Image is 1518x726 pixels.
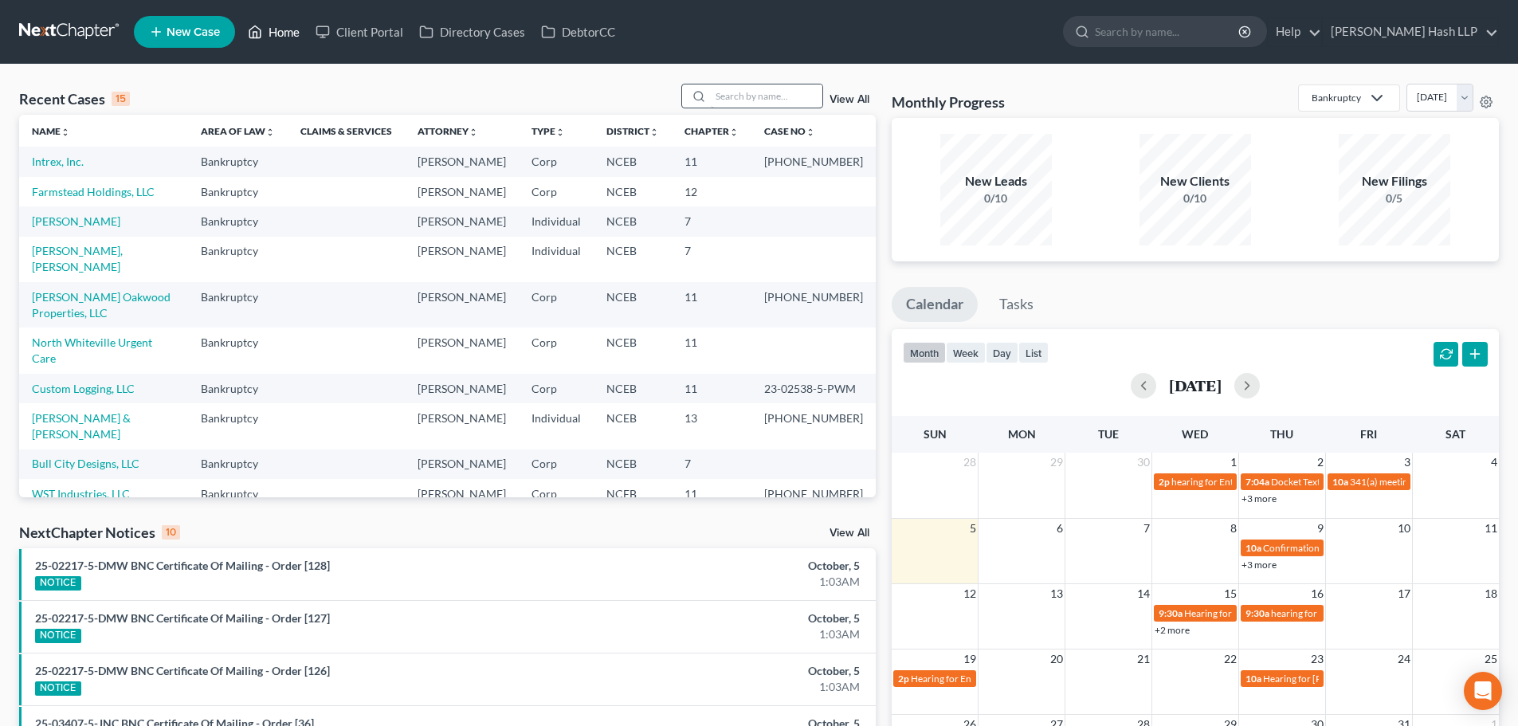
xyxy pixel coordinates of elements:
td: Corp [519,282,594,328]
div: 0/10 [1139,190,1251,206]
a: [PERSON_NAME] Hash LLP [1323,18,1498,46]
i: unfold_more [806,128,815,137]
td: Bankruptcy [188,206,288,236]
i: unfold_more [555,128,565,137]
a: 25-02217-5-DMW BNC Certificate Of Mailing - Order [128] [35,559,330,572]
a: Client Portal [308,18,411,46]
span: 1 [1229,453,1238,472]
a: [PERSON_NAME], [PERSON_NAME] [32,244,123,273]
td: Bankruptcy [188,177,288,206]
button: day [986,342,1018,363]
a: Farmstead Holdings, LLC [32,185,155,198]
td: Corp [519,449,594,479]
div: NOTICE [35,629,81,643]
td: Bankruptcy [188,374,288,403]
a: Help [1268,18,1321,46]
a: Nameunfold_more [32,125,70,137]
a: Chapterunfold_more [684,125,739,137]
i: unfold_more [469,128,478,137]
span: Docket Text: for [1271,476,1337,488]
a: Bull City Designs, LLC [32,457,139,470]
span: Fri [1360,427,1377,441]
td: NCEB [594,328,672,373]
td: [PERSON_NAME] [405,206,519,236]
span: New Case [167,26,220,38]
span: Tue [1098,427,1119,441]
div: NOTICE [35,576,81,591]
td: Bankruptcy [188,403,288,449]
div: October, 5 [595,558,860,574]
div: New Clients [1139,172,1251,190]
span: 9:30a [1245,607,1269,619]
span: 22 [1222,649,1238,669]
span: 28 [962,453,978,472]
td: NCEB [594,147,672,176]
span: 21 [1136,649,1151,669]
span: 2 [1316,453,1325,472]
button: week [946,342,986,363]
a: Calendar [892,287,978,322]
a: View All [830,94,869,105]
i: unfold_more [265,128,275,137]
span: 23 [1309,649,1325,669]
td: 11 [672,282,751,328]
h2: [DATE] [1169,377,1222,394]
td: 7 [672,206,751,236]
span: 7:04a [1245,476,1269,488]
span: 8 [1229,519,1238,538]
td: [PERSON_NAME] [405,449,519,479]
td: Corp [519,328,594,373]
span: 2p [1159,476,1170,488]
td: [PERSON_NAME] [405,177,519,206]
span: 10 [1396,519,1412,538]
td: 7 [672,237,751,282]
th: Claims & Services [288,115,405,147]
span: 5 [968,519,978,538]
td: NCEB [594,403,672,449]
a: DebtorCC [533,18,623,46]
span: 24 [1396,649,1412,669]
span: 9:30a [1159,607,1183,619]
td: 11 [672,147,751,176]
td: NCEB [594,374,672,403]
a: [PERSON_NAME] Oakwood Properties, LLC [32,290,171,320]
a: Area of Lawunfold_more [201,125,275,137]
td: Corp [519,374,594,403]
a: +3 more [1241,493,1277,504]
span: 17 [1396,584,1412,603]
td: NCEB [594,206,672,236]
td: Individual [519,403,594,449]
td: Corp [519,147,594,176]
a: [PERSON_NAME] [32,214,120,228]
span: 341(a) meeting for [1350,476,1427,488]
input: Search by name... [711,84,822,108]
div: 15 [112,92,130,106]
a: Typeunfold_more [531,125,565,137]
span: hearing for Entecco Filter Technology, Inc. [1171,476,1347,488]
h3: Monthly Progress [892,92,1005,112]
td: Bankruptcy [188,237,288,282]
span: 19 [962,649,978,669]
span: 14 [1136,584,1151,603]
i: unfold_more [649,128,659,137]
span: 10a [1332,476,1348,488]
td: Corp [519,479,594,508]
button: list [1018,342,1049,363]
span: 15 [1222,584,1238,603]
a: [PERSON_NAME] & [PERSON_NAME] [32,411,131,441]
td: [PERSON_NAME] [405,328,519,373]
span: 30 [1136,453,1151,472]
td: 11 [672,479,751,508]
td: [PHONE_NUMBER] [751,479,876,508]
i: unfold_more [61,128,70,137]
span: 7 [1142,519,1151,538]
a: North Whiteville Urgent Care [32,336,152,365]
a: +3 more [1241,559,1277,571]
td: 13 [672,403,751,449]
a: Home [240,18,308,46]
span: 16 [1309,584,1325,603]
td: Bankruptcy [188,449,288,479]
i: unfold_more [729,128,739,137]
span: Wed [1182,427,1208,441]
a: Tasks [985,287,1048,322]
